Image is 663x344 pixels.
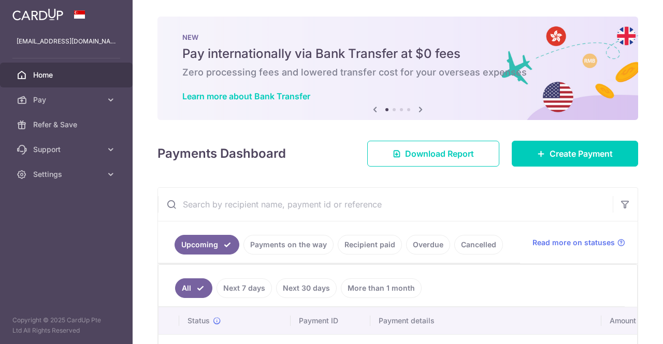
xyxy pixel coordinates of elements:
[370,307,601,334] th: Payment details
[532,237,615,248] span: Read more on statuses
[33,119,102,130] span: Refer & Save
[291,307,370,334] th: Payment ID
[33,95,102,105] span: Pay
[182,46,613,62] h5: Pay internationally via Bank Transfer at $0 fees
[367,141,499,167] a: Download Report
[158,188,613,221] input: Search by recipient name, payment id or reference
[276,278,337,298] a: Next 30 days
[33,169,102,180] span: Settings
[33,70,102,80] span: Home
[217,278,272,298] a: Next 7 days
[405,147,474,160] span: Download Report
[341,278,422,298] a: More than 1 month
[157,17,638,120] img: Bank transfer banner
[406,235,450,255] a: Overdue
[532,237,625,248] a: Read more on statuses
[550,147,613,160] span: Create Payment
[33,144,102,155] span: Support
[188,316,210,326] span: Status
[338,235,402,255] a: Recipient paid
[182,91,310,101] a: Learn more about Bank Transfer
[243,235,334,255] a: Payments on the way
[454,235,503,255] a: Cancelled
[610,316,636,326] span: Amount
[17,36,116,47] p: [EMAIL_ADDRESS][DOMAIN_NAME]
[12,8,63,21] img: CardUp
[182,33,613,41] p: NEW
[175,278,212,298] a: All
[175,235,239,255] a: Upcoming
[182,66,613,79] h6: Zero processing fees and lowered transfer cost for your overseas expenses
[512,141,638,167] a: Create Payment
[157,144,286,163] h4: Payments Dashboard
